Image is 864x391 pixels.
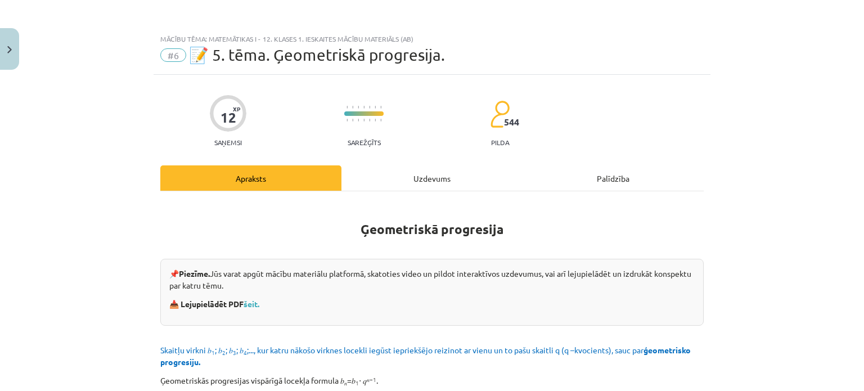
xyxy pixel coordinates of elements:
[160,375,704,386] p: Ģeometriskās progresijas vispārīgā locekļa formula 𝑏 =𝑏 ⋅ 𝑞 .
[355,379,359,387] sub: 1
[346,119,348,122] img: icon-short-line-57e1e144782c952c97e751825c79c345078a6d821885a25fce030b3d8c18986b.svg
[380,106,381,109] img: icon-short-line-57e1e144782c952c97e751825c79c345078a6d821885a25fce030b3d8c18986b.svg
[169,268,695,291] p: 📌 Jūs varat apgūt mācību materiālu platformā, skatoties video un pildot interaktīvos uzdevumus, v...
[375,106,376,109] img: icon-short-line-57e1e144782c952c97e751825c79c345078a6d821885a25fce030b3d8c18986b.svg
[7,46,12,53] img: icon-close-lesson-0947bae3869378f0d4975bcd49f059093ad1ed9edebbc8119c70593378902aed.svg
[358,119,359,122] img: icon-short-line-57e1e144782c952c97e751825c79c345078a6d821885a25fce030b3d8c18986b.svg
[189,46,445,64] span: 📝 5. tēma. Ģeometriskā progresija.
[490,100,510,128] img: students-c634bb4e5e11cddfef0936a35e636f08e4e9abd3cc4e673bd6f9a4125e45ecb1.svg
[160,48,186,62] span: #6
[169,299,261,309] strong: 📥 Lejupielādēt PDF
[233,348,236,357] sub: 3
[233,106,240,112] span: XP
[160,165,341,191] div: Apraksts
[244,299,259,309] a: šeit.
[210,138,246,146] p: Saņemsi
[160,35,704,43] div: Mācību tēma: Matemātikas i - 12. klases 1. ieskaites mācību materiāls (ab)
[504,117,519,127] span: 544
[380,119,381,122] img: icon-short-line-57e1e144782c952c97e751825c79c345078a6d821885a25fce030b3d8c18986b.svg
[523,165,704,191] div: Palīdzība
[375,119,376,122] img: icon-short-line-57e1e144782c952c97e751825c79c345078a6d821885a25fce030b3d8c18986b.svg
[348,138,381,146] p: Sarežģīts
[352,119,353,122] img: icon-short-line-57e1e144782c952c97e751825c79c345078a6d821885a25fce030b3d8c18986b.svg
[358,106,359,109] img: icon-short-line-57e1e144782c952c97e751825c79c345078a6d821885a25fce030b3d8c18986b.svg
[160,345,691,367] span: Skaitļu virkni 𝑏 ; 𝑏 ; 𝑏 ; 𝑏 ;..., kur katru nākošo virknes locekli iegūst iepriekšējo reizinot a...
[361,221,503,237] b: Ģeometriskā progresija
[352,106,353,109] img: icon-short-line-57e1e144782c952c97e751825c79c345078a6d821885a25fce030b3d8c18986b.svg
[369,106,370,109] img: icon-short-line-57e1e144782c952c97e751825c79c345078a6d821885a25fce030b3d8c18986b.svg
[346,106,348,109] img: icon-short-line-57e1e144782c952c97e751825c79c345078a6d821885a25fce030b3d8c18986b.svg
[244,348,247,357] sub: 4
[367,375,376,384] sup: 𝑛−1
[211,348,215,357] sub: 1
[222,348,226,357] sub: 2
[363,119,364,122] img: icon-short-line-57e1e144782c952c97e751825c79c345078a6d821885a25fce030b3d8c18986b.svg
[344,379,347,387] sub: 𝑛
[341,165,523,191] div: Uzdevums
[179,268,210,278] strong: Piezīme.
[369,119,370,122] img: icon-short-line-57e1e144782c952c97e751825c79c345078a6d821885a25fce030b3d8c18986b.svg
[220,110,236,125] div: 12
[491,138,509,146] p: pilda
[363,106,364,109] img: icon-short-line-57e1e144782c952c97e751825c79c345078a6d821885a25fce030b3d8c18986b.svg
